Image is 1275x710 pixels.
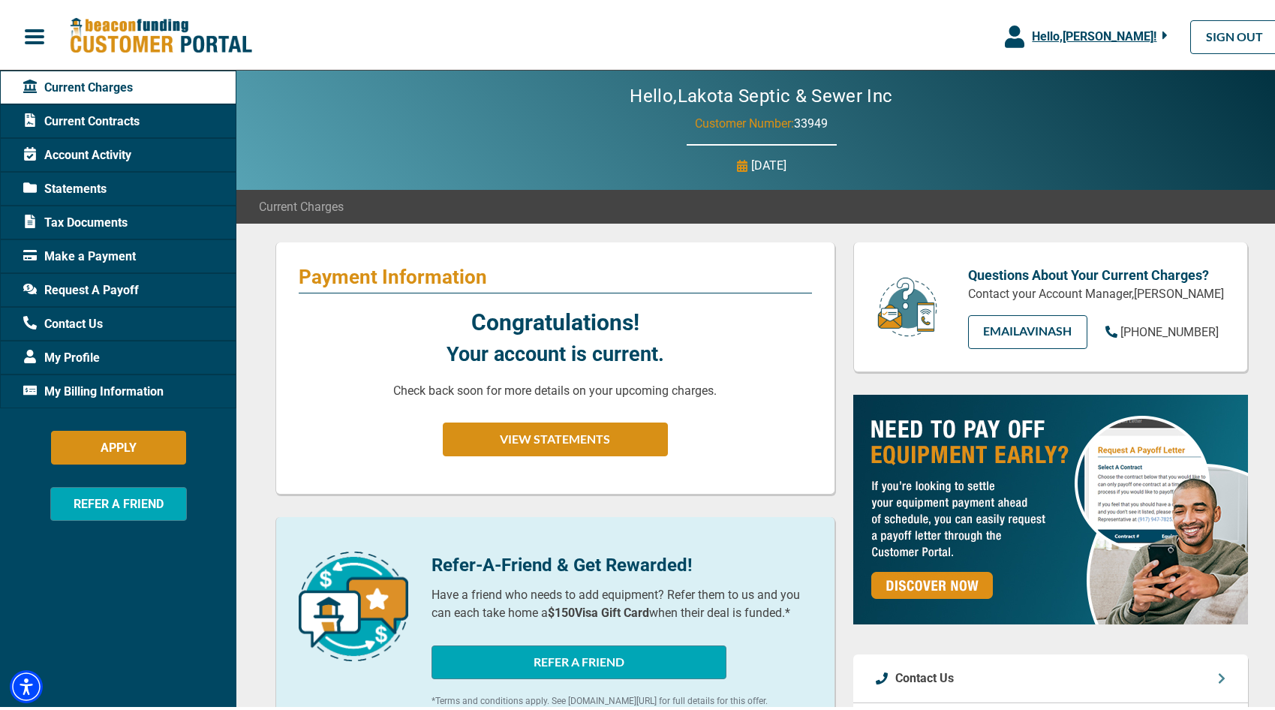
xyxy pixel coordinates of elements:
[299,549,408,658] img: refer-a-friend-icon.png
[23,211,128,229] span: Tax Documents
[259,195,344,213] span: Current Charges
[23,380,164,398] span: My Billing Information
[443,420,668,453] button: VIEW STATEMENTS
[23,346,100,364] span: My Profile
[51,428,186,462] button: APPLY
[1120,322,1219,336] span: [PHONE_NUMBER]
[1105,320,1219,338] a: [PHONE_NUMBER]
[23,76,133,94] span: Current Charges
[853,392,1248,621] img: payoff-ad-px.jpg
[968,262,1225,282] p: Questions About Your Current Charges?
[585,83,937,104] h2: Hello, Lakota Septic & Sewer Inc
[548,603,649,617] b: $150 Visa Gift Card
[432,583,812,619] p: Have a friend who needs to add equipment? Refer them to us and you can each take home a when thei...
[10,667,43,700] div: Accessibility Menu
[23,245,136,263] span: Make a Payment
[393,379,717,397] p: Check back soon for more details on your upcoming charges.
[471,302,639,336] p: Congratulations!
[432,642,726,676] button: REFER A FRIEND
[895,666,954,684] p: Contact Us
[968,282,1225,300] p: Contact your Account Manager, [PERSON_NAME]
[751,154,786,172] p: [DATE]
[23,312,103,330] span: Contact Us
[695,113,794,128] span: Customer Number:
[50,484,187,518] button: REFER A FRIEND
[23,177,107,195] span: Statements
[299,262,812,286] p: Payment Information
[968,312,1087,346] a: EMAILAvinash
[1032,26,1156,41] span: Hello, [PERSON_NAME] !
[69,14,252,53] img: Beacon Funding Customer Portal Logo
[23,278,139,296] span: Request A Payoff
[23,110,140,128] span: Current Contracts
[23,143,131,161] span: Account Activity
[432,691,812,705] p: *Terms and conditions apply. See [DOMAIN_NAME][URL] for full details for this offer.
[432,549,812,576] p: Refer-A-Friend & Get Rewarded!
[874,273,941,335] img: customer-service.png
[447,336,664,367] p: Your account is current.
[794,113,828,128] span: 33949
